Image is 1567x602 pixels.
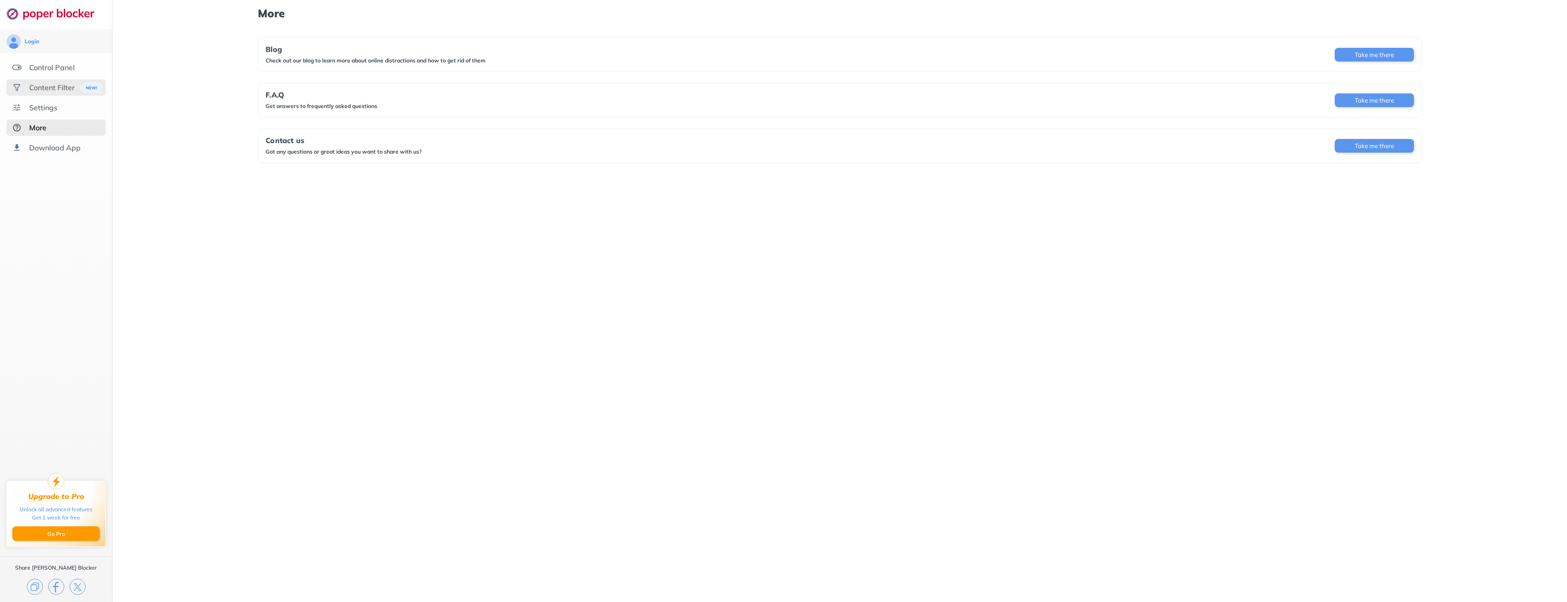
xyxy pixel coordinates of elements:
[70,579,86,595] img: x.svg
[266,45,486,53] div: Blog
[15,564,97,571] div: Share [PERSON_NAME] Blocker
[29,103,57,112] div: Settings
[48,579,64,595] img: facebook.svg
[29,83,75,92] div: Content Filter
[1335,93,1414,107] button: Take me there
[12,83,21,92] img: social.svg
[12,123,21,132] img: about-selected.svg
[29,123,46,132] div: More
[266,103,377,110] div: Get answers to frequently asked questions
[1335,48,1414,62] button: Take me there
[266,57,486,64] div: Check out our blog to learn more about online distractions and how to get rid of them
[29,143,81,152] div: Download App
[27,579,43,595] img: copy.svg
[1335,139,1414,153] button: Take me there
[266,91,377,99] div: F.A.Q
[258,7,1421,19] h1: More
[6,7,104,20] img: logo-webpage.svg
[80,82,102,93] img: menuBanner.svg
[6,34,21,49] img: avatar.svg
[12,63,21,72] img: features.svg
[25,38,39,45] div: Login
[32,514,80,522] div: Get 1 week for free
[48,473,64,489] img: upgrade-to-pro.svg
[266,136,422,144] div: Contact us
[12,103,21,112] img: settings.svg
[20,505,92,514] div: Unlock all advanced features
[12,143,21,152] img: download-app.svg
[28,492,84,501] div: Upgrade to Pro
[29,63,75,72] div: Control Panel
[12,526,100,541] button: Go Pro
[266,148,422,155] div: Got any questions or great ideas you want to share with us?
